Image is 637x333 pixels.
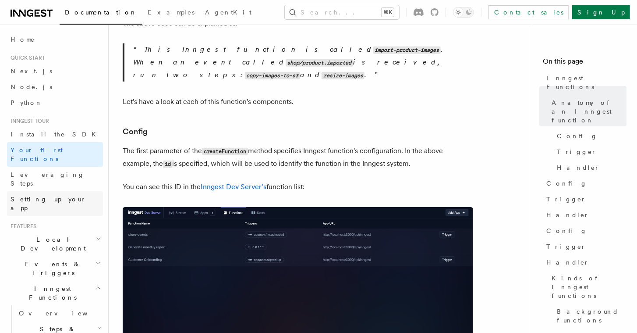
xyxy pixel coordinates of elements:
code: createFunction [202,148,248,155]
a: AgentKit [200,3,257,24]
code: id [163,161,172,168]
span: Local Development [7,235,96,253]
a: Install the SDK [7,126,103,142]
p: You can see this ID in the function list: [123,181,473,193]
a: Examples [142,3,200,24]
span: Next.js [11,68,52,75]
a: Overview [15,305,103,321]
span: Handler [546,211,589,219]
span: Quick start [7,54,45,61]
p: This Inngest function is called . When an event called is received, run two steps: and . [133,43,473,82]
span: Overview [19,310,109,317]
span: Features [7,223,36,230]
button: Events & Triggers [7,256,103,281]
span: Anatomy of an Inngest function [552,98,626,125]
button: Search...⌘K [285,5,399,19]
code: copy-images-to-s3 [245,72,300,79]
a: Background functions [553,304,626,328]
span: Inngest Functions [546,74,626,91]
span: Examples [148,9,195,16]
a: Node.js [7,79,103,95]
span: Inngest tour [7,118,49,125]
span: Trigger [546,195,586,204]
a: Handler [543,207,626,223]
a: Python [7,95,103,111]
a: Home [7,32,103,47]
span: Config [557,132,598,140]
a: Handler [553,160,626,175]
span: AgentKit [205,9,251,16]
button: Toggle dark mode [453,7,474,18]
kbd: ⌘K [382,8,394,17]
span: Node.js [11,83,52,90]
a: Trigger [543,191,626,207]
a: Config [123,125,148,138]
a: Documentation [60,3,142,25]
span: Leveraging Steps [11,171,85,187]
a: Config [553,128,626,144]
span: Install the SDK [11,131,101,138]
span: Trigger [546,242,586,251]
span: Your first Functions [11,147,63,162]
a: Setting up your app [7,191,103,216]
span: Config [546,226,587,235]
a: Contact sales [488,5,569,19]
h4: On this page [543,56,626,70]
span: Events & Triggers [7,260,96,277]
a: Config [543,175,626,191]
span: Setting up your app [11,196,86,211]
a: Inngest Dev Server's [201,183,266,191]
span: Python [11,99,42,106]
button: Inngest Functions [7,281,103,305]
a: Next.js [7,63,103,79]
span: Handler [546,258,589,267]
span: Home [11,35,35,44]
span: Kinds of Inngest functions [552,274,626,300]
a: Sign Up [572,5,630,19]
a: Your first Functions [7,142,103,167]
span: Background functions [557,307,626,325]
a: Leveraging Steps [7,167,103,191]
a: Kinds of Inngest functions [548,270,626,304]
span: Inngest Functions [7,284,95,302]
a: Trigger [543,239,626,254]
a: Handler [543,254,626,270]
a: Config [543,223,626,239]
span: Handler [557,163,600,172]
code: resize-images [322,72,365,79]
button: Local Development [7,232,103,256]
p: Let's have a look at each of this function's components. [123,96,473,108]
code: shop/product.imported [286,59,353,67]
span: Trigger [557,147,597,156]
p: The first parameter of the method specifies Inngest function's configuration. In the above exampl... [123,145,473,170]
code: import-product-images [373,47,441,54]
span: Config [546,179,587,188]
a: Anatomy of an Inngest function [548,95,626,128]
a: Inngest Functions [543,70,626,95]
span: Documentation [65,9,137,16]
a: Trigger [553,144,626,160]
